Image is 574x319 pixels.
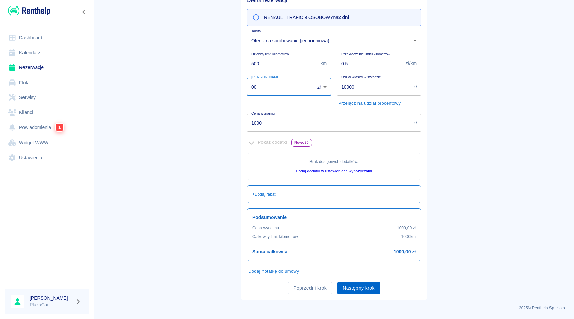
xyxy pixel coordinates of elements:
[56,124,63,131] span: 1
[413,83,417,90] p: zł
[5,60,89,75] a: Rezerwacje
[102,305,566,311] p: 2025 © Renthelp Sp. z o.o.
[247,266,301,277] button: Dodaj notatkę do umowy
[341,52,390,57] label: Przekroczenie limitu kilometrów
[5,135,89,150] a: Widget WWW
[5,45,89,60] a: Kalendarz
[251,52,289,57] label: Dzienny limit kilometrów
[252,214,416,221] h6: Podsumowanie
[264,14,349,21] p: RENAULT TRAFIC 9 OSOBOWY na
[30,295,73,301] h6: [PERSON_NAME]
[341,75,381,80] label: Udział własny w szkodzie
[296,169,372,173] a: Dodaj dodatki w ustawieniach wypożyczalni
[337,98,402,109] button: Przełącz na udział procentowy
[5,90,89,105] a: Serwisy
[252,225,279,231] p: Cena wynajmu
[406,60,417,67] p: zł/km
[338,15,349,20] b: 2 dni
[320,60,327,67] p: km
[292,139,312,146] span: Nowość
[397,225,416,231] p: 1000,00 zł
[252,159,416,165] p: Brak dostępnych dodatków .
[247,32,421,49] div: Oferta na spróbowanie (jednodniowa)
[251,29,261,34] label: Taryfa
[5,5,50,16] a: Renthelp logo
[313,78,331,96] div: zł
[5,30,89,45] a: Dashboard
[5,75,89,90] a: Flota
[30,301,73,308] p: PlazaCar
[251,111,275,116] label: Cena wynajmu
[252,248,287,255] h6: Suma całkowita
[413,119,417,126] p: zł
[5,150,89,165] a: Ustawienia
[337,282,380,295] button: Następny krok
[252,234,298,240] p: Całkowity limit kilometrów
[288,282,332,295] button: Poprzedni krok
[79,8,89,16] button: Zwiń nawigację
[5,105,89,120] a: Klienci
[252,191,276,197] p: + Dodaj rabat
[5,120,89,135] a: Powiadomienia1
[401,234,416,240] p: 1000 km
[394,248,416,255] h6: 1000,00 zł
[251,75,280,80] label: [PERSON_NAME]
[8,5,50,16] img: Renthelp logo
